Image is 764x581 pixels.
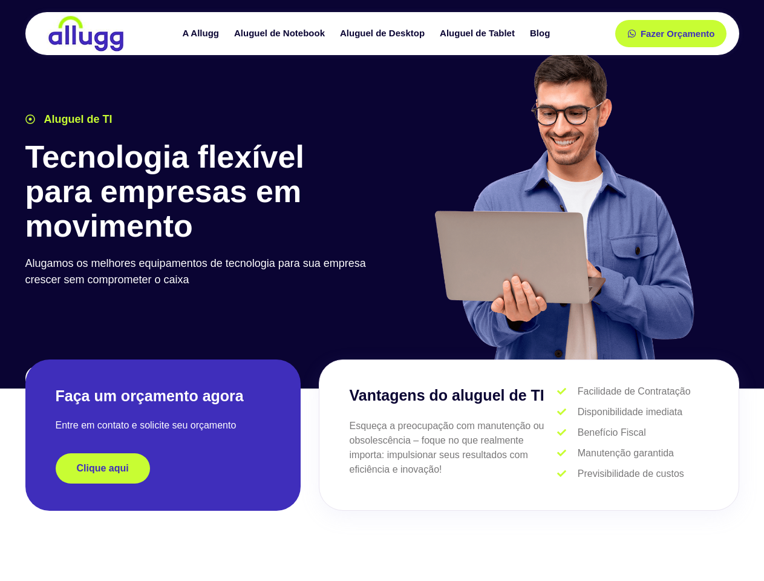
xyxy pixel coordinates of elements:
p: Esqueça a preocupação com manutenção ou obsolescência – foque no que realmente importa: impulsion... [350,419,558,477]
span: Manutenção garantida [575,446,674,461]
span: Previsibilidade de custos [575,467,684,481]
iframe: Chat Widget [704,523,764,581]
span: Disponibilidade imediata [575,405,682,419]
span: Benefício Fiscal [575,425,646,440]
span: Aluguel de TI [41,111,113,128]
a: Aluguel de Notebook [228,23,334,44]
h1: Tecnologia flexível para empresas em movimento [25,140,376,244]
h3: Vantagens do aluguel de TI [350,384,558,407]
h2: Faça um orçamento agora [56,386,270,406]
img: aluguel de ti para startups [430,51,697,359]
img: locação de TI é Allugg [47,15,125,52]
p: Alugamos os melhores equipamentos de tecnologia para sua empresa crescer sem comprometer o caixa [25,255,376,288]
a: Aluguel de Tablet [434,23,524,44]
span: Fazer Orçamento [641,29,715,38]
a: Aluguel de Desktop [334,23,434,44]
a: A Allugg [176,23,228,44]
span: Clique aqui [77,464,129,473]
p: Entre em contato e solicite seu orçamento [56,418,270,433]
a: Fazer Orçamento [615,20,727,47]
span: Facilidade de Contratação [575,384,691,399]
a: Clique aqui [56,453,150,484]
a: Blog [524,23,559,44]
